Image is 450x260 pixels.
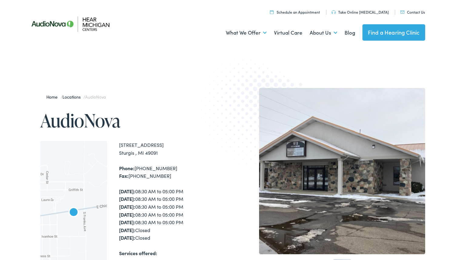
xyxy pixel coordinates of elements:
a: Virtual Care [274,22,302,44]
strong: [DATE]: [119,195,135,202]
a: Blog [345,22,355,44]
div: [PHONE_NUMBER] [PHONE_NUMBER] [119,164,225,180]
a: Locations [62,94,83,100]
a: Home [46,94,61,100]
strong: [DATE]: [119,203,135,210]
strong: [DATE]: [119,188,135,194]
a: Take Online [MEDICAL_DATA] [332,9,389,15]
img: utility icon [332,10,336,14]
div: 08:30 AM to 05:00 PM 08:30 AM to 05:00 PM 08:30 AM to 05:00 PM 08:30 AM to 05:00 PM 08:30 AM to 0... [119,187,225,242]
a: Find a Hearing Clinic [362,24,425,41]
strong: Services offered: [119,250,157,256]
a: What We Offer [226,22,267,44]
a: Contact Us [400,9,425,15]
strong: [DATE]: [119,211,135,218]
img: utility icon [270,10,274,14]
a: Schedule an Appointment [270,9,320,15]
img: utility icon [400,11,405,14]
h1: AudioNova [40,110,225,130]
strong: [DATE]: [119,234,135,241]
span: / / [46,94,106,100]
strong: Phone: [119,165,135,171]
div: [STREET_ADDRESS] Sturgis , MI 49091 [119,141,225,157]
strong: [DATE]: [119,227,135,233]
strong: Fax: [119,172,128,179]
a: About Us [310,22,337,44]
strong: [DATE]: [119,219,135,225]
div: AudioNova [64,203,83,223]
span: AudioNova [85,94,106,100]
